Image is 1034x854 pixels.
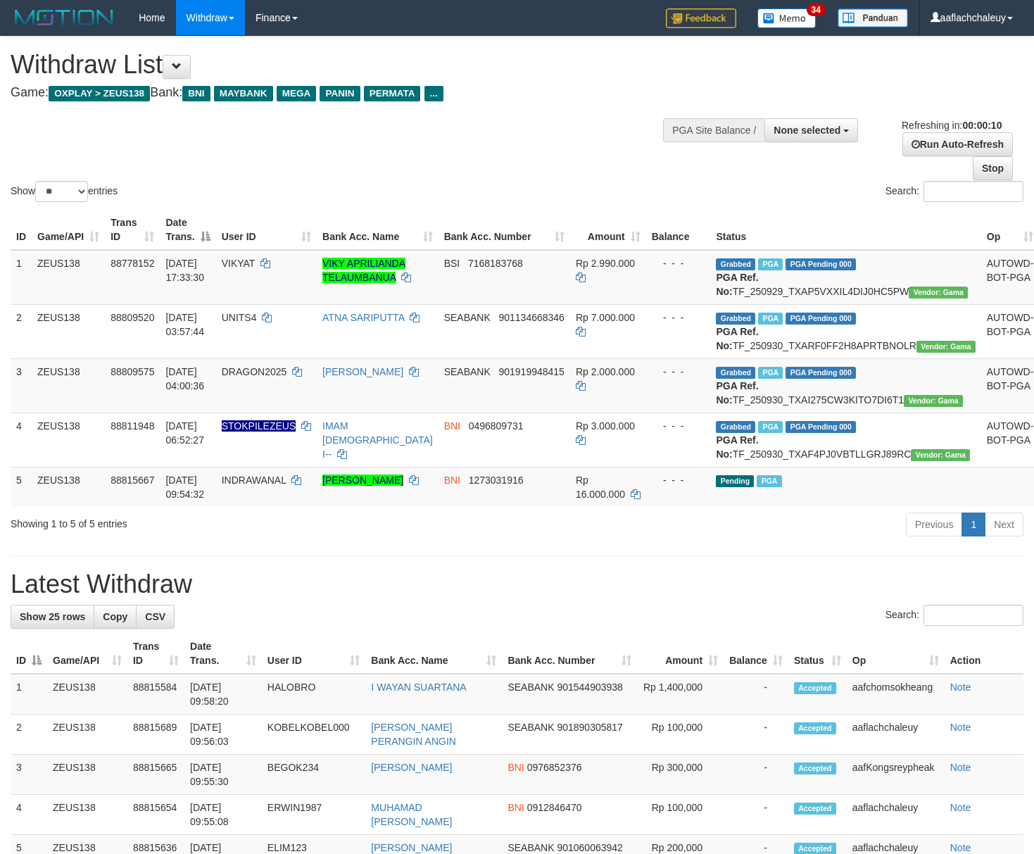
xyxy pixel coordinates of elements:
span: BNI [507,802,524,813]
td: 1 [11,250,32,305]
td: BEGOK234 [262,755,366,795]
h4: Game: Bank: [11,86,675,100]
span: [DATE] 17:33:30 [165,258,204,283]
td: aafKongsreypheak [847,755,945,795]
td: [DATE] 09:55:30 [184,755,262,795]
span: Rp 2.990.000 [576,258,635,269]
span: 34 [807,4,826,16]
td: ZEUS138 [47,715,127,755]
th: Trans ID: activate to sort column ascending [105,210,160,250]
span: [DATE] 06:52:27 [165,420,204,446]
span: CSV [145,611,165,622]
th: Game/API: activate to sort column ascending [32,210,105,250]
td: 5 [11,467,32,507]
span: UNITS4 [222,312,257,323]
a: MUHAMAD [PERSON_NAME] [371,802,452,827]
td: 2 [11,304,32,358]
th: Game/API: activate to sort column ascending [47,634,127,674]
td: Rp 1,400,000 [637,674,724,715]
span: Copy 1273031916 to clipboard [469,475,524,486]
a: Run Auto-Refresh [902,132,1013,156]
th: Status: activate to sort column ascending [788,634,847,674]
td: 88815584 [127,674,184,715]
th: Bank Acc. Number: activate to sort column ascending [439,210,570,250]
span: BSI [444,258,460,269]
span: Vendor URL: https://trx31.1velocity.biz [916,341,976,353]
span: INDRAWANAL [222,475,286,486]
th: Trans ID: activate to sort column ascending [127,634,184,674]
span: 88815667 [111,475,154,486]
td: ZEUS138 [47,755,127,795]
a: ATNA SARIPUTTA [322,312,404,323]
td: 1 [11,674,47,715]
span: 88809575 [111,366,154,377]
span: None selected [774,125,840,136]
span: Nama rekening ada tanda titik/strip, harap diedit [222,420,296,432]
td: ERWIN1987 [262,795,366,835]
td: ZEUS138 [32,250,105,305]
th: Balance [646,210,711,250]
th: Amount: activate to sort column ascending [637,634,724,674]
a: CSV [136,605,175,629]
td: 4 [11,413,32,467]
a: 1 [962,513,985,536]
span: Rp 7.000.000 [576,312,635,323]
td: Rp 100,000 [637,715,724,755]
span: PGA Pending [786,421,856,433]
a: Note [950,722,971,733]
span: Marked by aafsreyleap [758,421,783,433]
span: Copy 0912846470 to clipboard [527,802,582,813]
span: PGA Pending [786,313,856,325]
span: DRAGON2025 [222,366,287,377]
td: TF_250930_TXAI275CW3KITO7DI6T1 [710,358,981,413]
div: - - - [652,365,705,379]
span: Copy 901919948415 to clipboard [498,366,564,377]
th: Date Trans.: activate to sort column descending [160,210,215,250]
th: Op: activate to sort column ascending [847,634,945,674]
a: Note [950,762,971,773]
td: ZEUS138 [47,674,127,715]
td: KOBELKOBEL000 [262,715,366,755]
td: ZEUS138 [32,413,105,467]
select: Showentries [35,181,88,202]
span: Grabbed [716,258,755,270]
span: ... [424,86,443,101]
th: User ID: activate to sort column ascending [216,210,317,250]
th: Bank Acc. Name: activate to sort column ascending [365,634,502,674]
div: - - - [652,473,705,487]
span: SEABANK [507,842,554,853]
td: ZEUS138 [32,358,105,413]
div: - - - [652,256,705,270]
img: panduan.png [838,8,908,27]
span: 88809520 [111,312,154,323]
a: [PERSON_NAME] PERANGIN ANGIN [371,722,456,747]
td: ZEUS138 [47,795,127,835]
td: 88815689 [127,715,184,755]
td: 2 [11,715,47,755]
span: OXPLAY > ZEUS138 [49,86,150,101]
span: Grabbed [716,367,755,379]
span: PGA Pending [786,367,856,379]
h1: Withdraw List [11,51,675,79]
td: aaflachchaleuy [847,715,945,755]
strong: 00:00:10 [962,120,1002,131]
span: Accepted [794,762,836,774]
a: [PERSON_NAME] [322,475,403,486]
span: Accepted [794,722,836,734]
b: PGA Ref. No: [716,326,758,351]
td: 4 [11,795,47,835]
label: Show entries [11,181,118,202]
span: Copy 901544903938 to clipboard [557,682,622,693]
td: 3 [11,358,32,413]
td: HALOBRO [262,674,366,715]
a: I WAYAN SUARTANA [371,682,466,693]
span: Marked by aafchomsokheang [758,258,783,270]
div: - - - [652,310,705,325]
b: PGA Ref. No: [716,434,758,460]
b: PGA Ref. No: [716,380,758,406]
span: Copy 0496809731 to clipboard [469,420,524,432]
td: aafchomsokheang [847,674,945,715]
span: BNI [507,762,524,773]
span: Vendor URL: https://trx31.1velocity.biz [911,449,970,461]
td: 88815665 [127,755,184,795]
